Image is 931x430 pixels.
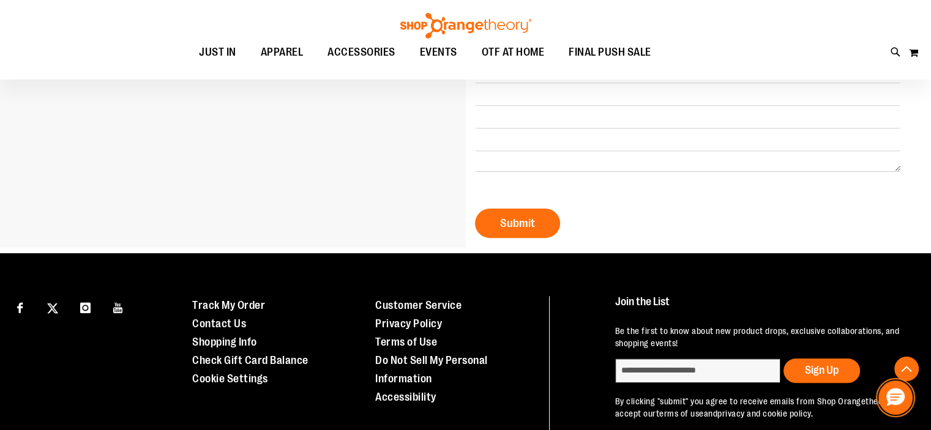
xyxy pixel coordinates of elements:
span: FINAL PUSH SALE [569,39,651,66]
a: Visit our X page [42,296,64,317]
a: Privacy Policy [375,317,442,330]
span: JUST IN [199,39,236,66]
input: enter email [615,358,780,383]
button: Sign Up [783,358,860,383]
span: Sign Up [805,364,839,376]
span: APPAREL [261,39,304,66]
h4: Join the List [615,296,907,319]
a: ACCESSORIES [315,39,408,67]
a: Track My Order [192,299,265,311]
button: Back To Top [894,357,919,381]
span: Submit [500,217,535,230]
button: Hello, have a question? Let’s chat. [878,380,913,415]
img: Shop Orangetheory [398,13,533,39]
a: Visit our Facebook page [9,296,31,317]
span: ACCESSORIES [327,39,395,66]
a: APPAREL [249,39,316,67]
a: Check Gift Card Balance [192,354,308,366]
a: Accessibility [375,391,436,403]
button: Submit [475,209,560,238]
a: JUST IN [187,39,249,67]
a: Terms of Use [375,336,437,348]
a: Visit our Instagram page [75,296,96,317]
a: privacy and cookie policy. [717,409,813,418]
a: Cookie Settings [192,373,268,385]
a: Do Not Sell My Personal Information [375,354,488,385]
span: EVENTS [420,39,457,66]
a: Customer Service [375,299,462,311]
a: Visit our Youtube page [108,296,129,317]
p: By clicking "submit" you agree to receive emails from Shop Orangetheory and accept our and [615,395,907,420]
a: terms of use [656,409,704,418]
a: EVENTS [408,39,469,67]
a: FINAL PUSH SALE [556,39,664,67]
img: Twitter [47,303,58,314]
a: Shopping Info [192,336,257,348]
a: OTF AT HOME [469,39,557,67]
a: Contact Us [192,317,246,330]
p: Be the first to know about new product drops, exclusive collaborations, and shopping events! [615,325,907,349]
span: OTF AT HOME [482,39,545,66]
